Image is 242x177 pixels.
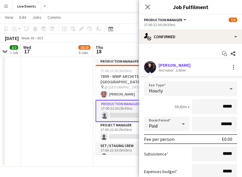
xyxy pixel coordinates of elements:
[30,13,44,21] a: Jobs
[144,136,175,142] div: Fee per person
[144,169,178,174] label: Expenses budget
[96,65,163,155] app-job-card: 17:00-22:30 (5h30m)7/97899 - WWP ARCHITECTS @ [GEOGRAPHIC_DATA] @ [GEOGRAPHIC_DATA] - 78997 Roles...
[96,122,163,142] app-card-role: Project Manager0/117:00-22:30 (5h30m)
[20,36,35,40] span: Week 38
[96,142,163,163] app-card-role: Set / Staging Crew1/117:00-22:30 (5h30m)
[10,45,18,50] span: 2/2
[149,123,158,129] span: Paid
[5,35,19,41] div: [DATE]
[139,29,242,44] div: Confirmed
[47,15,61,20] span: Comms
[144,151,168,157] label: Subsistence
[96,74,163,85] h3: 7899 - WWP ARCHITECTS @ [GEOGRAPHIC_DATA]
[78,45,90,50] span: 18/20
[174,104,189,109] div: 5h30m x
[96,58,163,79] app-card-role: Production Manager0/1
[38,36,44,40] div: BST
[32,15,41,20] span: Jobs
[45,13,64,21] a: Comms
[144,18,182,22] span: Production Manager
[144,18,187,22] button: Production Manager
[10,50,18,55] div: 1 Job
[96,45,103,50] span: Thu
[23,45,31,50] span: Wed
[12,0,41,12] button: Live Events
[222,136,232,142] div: £0.00
[19,15,26,20] span: Edit
[22,48,31,55] span: 17
[159,62,191,68] div: [PERSON_NAME]
[17,13,29,21] a: Edit
[229,18,237,22] span: 7/9
[104,85,148,89] span: @ [GEOGRAPHIC_DATA] - 7899
[149,88,163,94] span: Hourly
[95,48,103,55] span: 18
[96,100,163,122] app-card-role: Production Manager0/117:00-22:30 (5h30m)
[79,50,90,55] div: 4 Jobs
[144,22,237,27] div: 17:00-22:30 (5h30m)
[159,68,174,72] div: Not rated
[100,68,132,73] span: 17:00-22:30 (5h30m)
[5,15,13,20] span: View
[139,3,242,11] h3: Job Fulfilment
[174,68,187,72] div: 3.66mi
[2,13,16,21] a: View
